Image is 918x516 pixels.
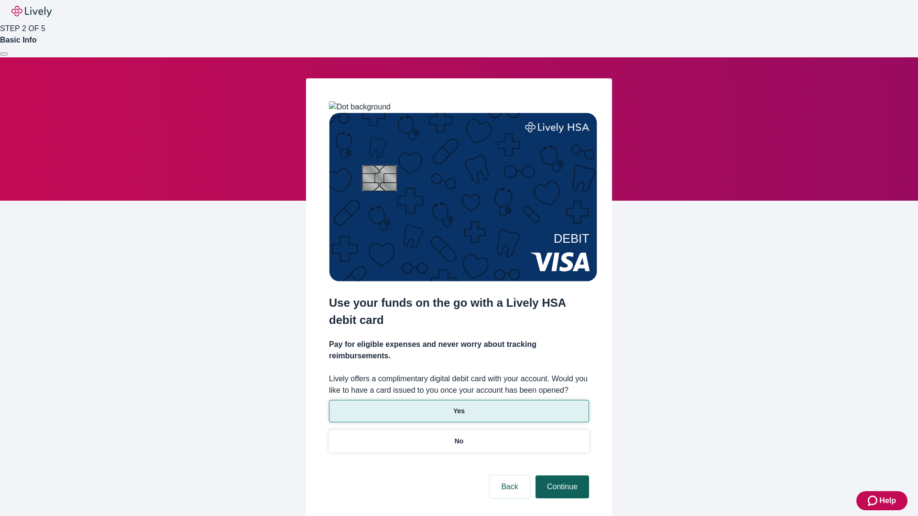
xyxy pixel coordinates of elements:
[535,475,589,498] button: Continue
[329,294,589,329] h2: Use your funds on the go with a Lively HSA debit card
[329,400,589,422] button: Yes
[856,491,907,510] button: Zendesk support iconHelp
[329,339,589,362] h4: Pay for eligible expenses and never worry about tracking reimbursements.
[879,495,896,506] span: Help
[453,406,465,416] p: Yes
[329,101,391,113] img: Dot background
[329,373,589,396] label: Lively offers a complimentary digital debit card with your account. Would you like to have a card...
[455,436,464,446] p: No
[868,495,879,506] svg: Zendesk support icon
[329,430,589,452] button: No
[329,113,597,281] img: Debit card
[490,475,530,498] button: Back
[11,6,52,17] img: Lively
